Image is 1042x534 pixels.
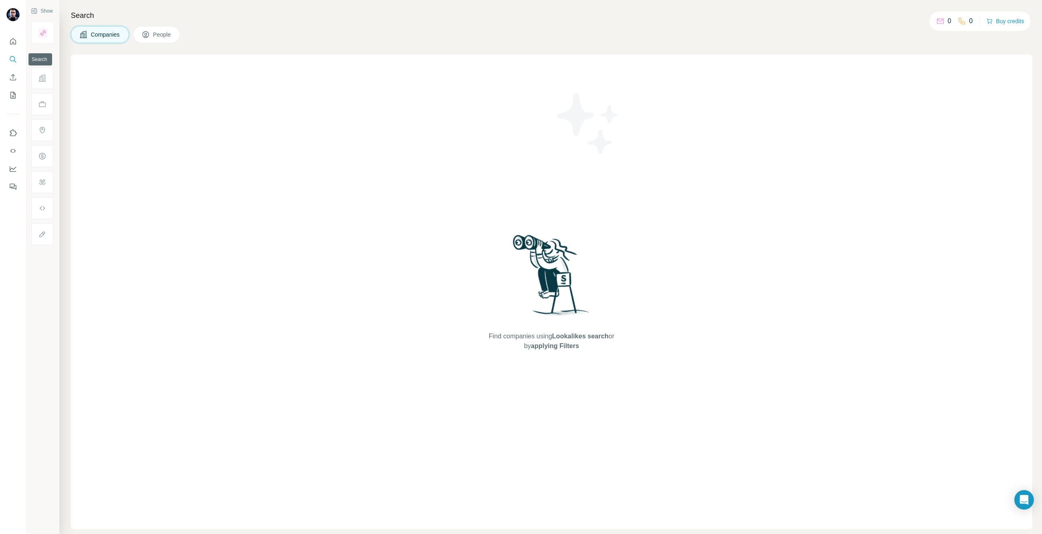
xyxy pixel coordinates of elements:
button: Buy credits [986,15,1024,27]
p: 0 [969,16,973,26]
span: applying Filters [531,342,579,349]
p: 0 [948,16,951,26]
span: Companies [91,31,120,39]
button: Use Surfe on LinkedIn [7,126,20,140]
button: Dashboard [7,161,20,176]
img: Surfe Illustration - Stars [552,87,625,160]
span: Lookalikes search [552,333,609,340]
button: Use Surfe API [7,144,20,158]
button: Show [25,5,59,17]
img: Surfe Illustration - Woman searching with binoculars [509,233,594,323]
button: Search [7,52,20,67]
div: Open Intercom Messenger [1014,490,1034,510]
button: Enrich CSV [7,70,20,85]
img: Avatar [7,8,20,21]
span: Find companies using or by [486,331,617,351]
button: Quick start [7,34,20,49]
button: Feedback [7,179,20,194]
span: People [153,31,172,39]
h4: Search [71,10,1032,21]
button: My lists [7,88,20,102]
